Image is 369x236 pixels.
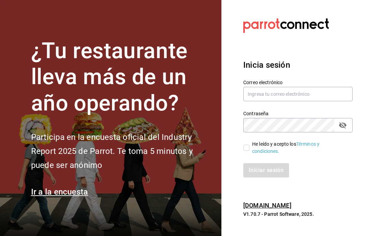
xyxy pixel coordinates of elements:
button: passwordField [337,119,348,131]
h1: ¿Tu restaurante lleva más de un año operando? [31,38,213,117]
p: V1.70.7 - Parrot Software, 2025. [243,211,353,218]
h2: Participa en la encuesta oficial del Industry Report 2025 de Parrot. Te toma 5 minutos y puede se... [31,130,213,172]
input: Ingresa tu correo electrónico [243,87,353,101]
a: Términos y condiciones. [252,141,319,154]
a: Ir a la encuesta [31,187,88,197]
label: Contraseña [243,111,353,116]
label: Correo electrónico [243,80,353,84]
div: He leído y acepto los [252,141,347,155]
h3: Inicia sesión [243,59,353,71]
a: [DOMAIN_NAME] [243,202,291,209]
